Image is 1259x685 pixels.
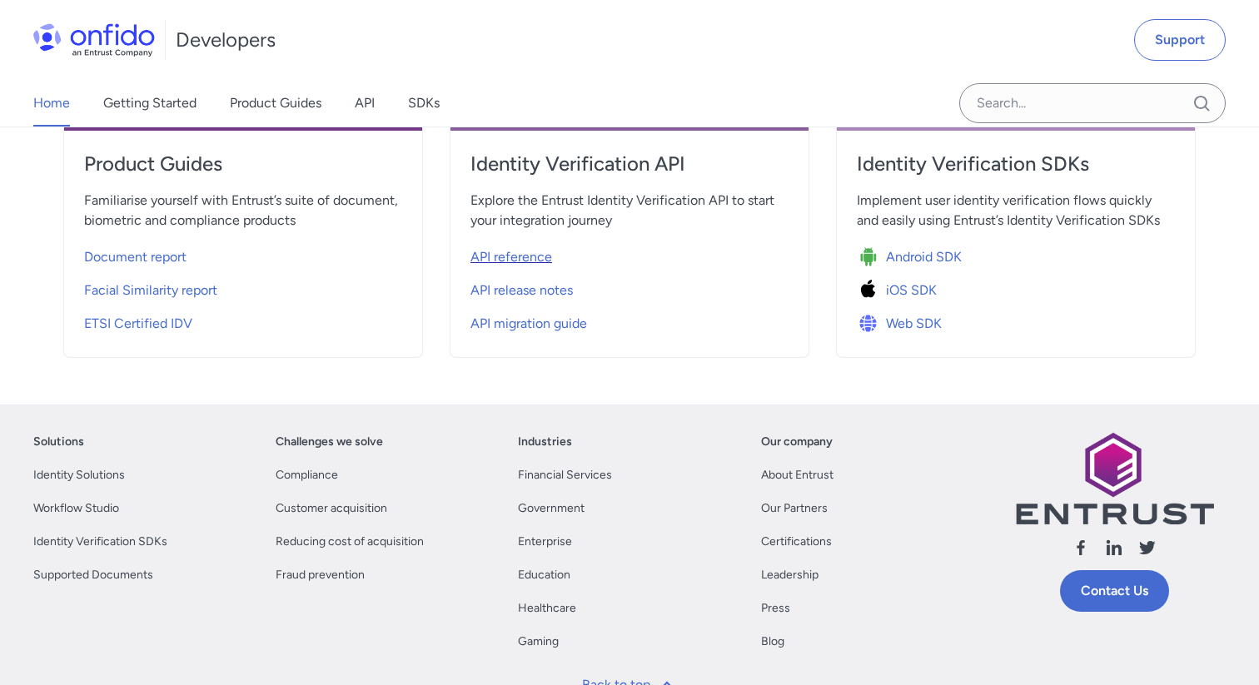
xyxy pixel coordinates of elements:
[84,247,187,267] span: Document report
[84,151,402,191] a: Product Guides
[276,565,365,585] a: Fraud prevention
[1137,538,1157,558] svg: Follow us X (Twitter)
[84,191,402,231] span: Familiarise yourself with Entrust’s suite of document, biometric and compliance products
[470,151,789,191] a: Identity Verification API
[886,280,937,300] span: iOS SDK
[761,598,790,618] a: Press
[470,151,789,177] h4: Identity Verification API
[518,565,570,585] a: Education
[470,191,789,231] span: Explore the Entrust Identity Verification API to start your integration journey
[176,27,276,53] h1: Developers
[886,247,962,267] span: Android SDK
[761,465,834,485] a: About Entrust
[857,312,886,335] img: Icon Web SDK
[276,432,383,452] a: Challenges we solve
[761,499,828,519] a: Our Partners
[276,532,424,552] a: Reducing cost of acquisition
[33,565,153,585] a: Supported Documents
[761,432,833,452] a: Our company
[1134,19,1226,61] a: Support
[470,304,789,337] a: API migration guide
[33,499,119,519] a: Workflow Studio
[33,80,70,127] a: Home
[408,80,440,127] a: SDKs
[1071,538,1091,558] svg: Follow us facebook
[857,191,1175,231] span: Implement user identity verification flows quickly and easily using Entrust’s Identity Verificati...
[1137,538,1157,563] a: Follow us X (Twitter)
[1104,538,1124,563] a: Follow us linkedin
[857,246,886,269] img: Icon Android SDK
[84,304,402,337] a: ETSI Certified IDV
[276,465,338,485] a: Compliance
[761,632,784,652] a: Blog
[857,279,886,302] img: Icon iOS SDK
[355,80,375,127] a: API
[857,151,1175,191] a: Identity Verification SDKs
[84,237,402,271] a: Document report
[857,151,1175,177] h4: Identity Verification SDKs
[518,465,612,485] a: Financial Services
[84,314,192,334] span: ETSI Certified IDV
[230,80,321,127] a: Product Guides
[276,499,387,519] a: Customer acquisition
[857,237,1175,271] a: Icon Android SDKAndroid SDK
[518,499,585,519] a: Government
[33,465,125,485] a: Identity Solutions
[857,304,1175,337] a: Icon Web SDKWeb SDK
[959,83,1226,123] input: Onfido search input field
[470,314,587,334] span: API migration guide
[470,280,573,300] span: API release notes
[1014,432,1214,524] img: Entrust logo
[518,632,559,652] a: Gaming
[33,23,155,57] img: Onfido Logo
[84,271,402,304] a: Facial Similarity report
[857,271,1175,304] a: Icon iOS SDKiOS SDK
[33,432,84,452] a: Solutions
[518,532,572,552] a: Enterprise
[761,532,832,552] a: Certifications
[103,80,197,127] a: Getting Started
[84,280,217,300] span: Facial Similarity report
[886,314,942,334] span: Web SDK
[1104,538,1124,558] svg: Follow us linkedin
[470,237,789,271] a: API reference
[1060,570,1169,612] a: Contact Us
[518,598,576,618] a: Healthcare
[761,565,819,585] a: Leadership
[1071,538,1091,563] a: Follow us facebook
[84,151,402,177] h4: Product Guides
[470,271,789,304] a: API release notes
[470,247,552,267] span: API reference
[518,432,572,452] a: Industries
[33,532,167,552] a: Identity Verification SDKs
